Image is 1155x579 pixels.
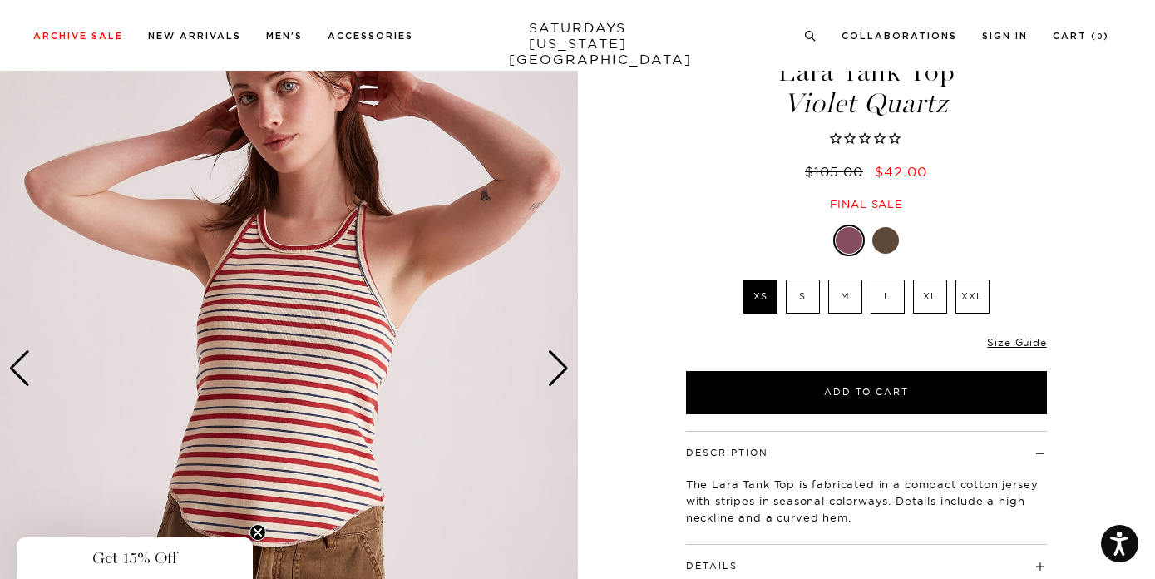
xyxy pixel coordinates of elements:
label: M [828,280,862,314]
a: SATURDAYS[US_STATE][GEOGRAPHIC_DATA] [509,20,646,67]
a: Cart (0) [1053,32,1109,41]
button: Details [686,562,738,571]
label: XL [913,280,947,314]
a: Accessories [328,32,413,41]
label: L [871,280,905,314]
a: Sign In [982,32,1028,41]
a: New Arrivals [148,32,241,41]
label: XS [743,280,777,314]
div: Previous slide [8,350,31,387]
div: Next slide [547,350,570,387]
a: Archive Sale [33,32,123,41]
button: Close teaser [249,524,266,541]
label: XXL [955,280,990,314]
p: The Lara Tank Top is fabricated in a compact cotton jersey with stripes in seasonal colorways. De... [686,476,1047,526]
button: Add to Cart [686,371,1047,414]
a: Size Guide [987,336,1046,349]
span: Get 15% Off [92,548,177,568]
a: Men's [266,32,303,41]
small: 0 [1097,33,1103,41]
div: Final sale [684,197,1049,211]
span: $42.00 [875,163,927,180]
del: $105.00 [805,163,870,180]
div: Get 15% OffClose teaser [17,537,253,579]
label: S [786,280,820,314]
span: Rated 0.0 out of 5 stars 0 reviews [684,131,1049,148]
span: Violet Quartz [684,90,1049,117]
h1: Lara Tank Top [684,58,1049,117]
a: Collaborations [842,32,957,41]
button: Description [686,448,768,458]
